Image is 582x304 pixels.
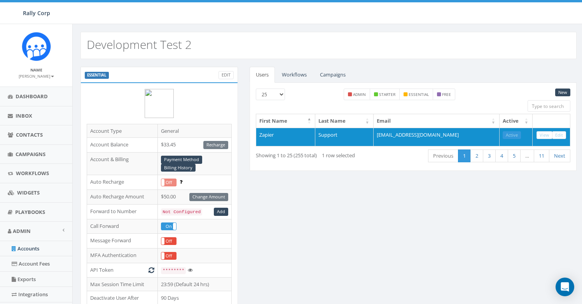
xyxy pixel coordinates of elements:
[158,138,232,153] td: $33.45
[256,149,380,159] div: Showing 1 to 25 (255 total)
[87,204,158,219] td: Forward to Number
[528,100,570,112] input: Type to search
[374,114,500,128] th: Email: activate to sort column ascending
[214,208,228,216] a: Add
[161,237,177,245] div: OnOff
[256,128,315,146] td: Zapier
[508,149,521,162] a: 5
[16,131,43,138] span: Contacts
[17,189,40,196] span: Widgets
[87,219,158,234] td: Call Forward
[495,149,508,162] a: 4
[161,156,202,164] a: Payment Method
[161,179,177,187] div: OnOff
[87,234,158,248] td: Message Forward
[180,178,182,185] span: Enable to prevent campaign failure.
[161,208,202,215] code: Not Configured
[161,252,177,260] div: OnOff
[16,151,45,158] span: Campaigns
[218,71,234,79] a: Edit
[16,112,32,119] span: Inbox
[500,114,533,128] th: Active: activate to sort column ascending
[556,278,574,296] div: Open Intercom Messenger
[30,67,42,73] small: Name
[374,128,500,146] td: [EMAIL_ADDRESS][DOMAIN_NAME]
[19,72,54,79] a: [PERSON_NAME]
[87,138,158,153] td: Account Balance
[87,190,158,205] td: Auto Recharge Amount
[87,248,158,263] td: MFA Authentication
[276,67,313,83] a: Workflows
[158,124,232,138] td: General
[534,149,549,162] a: 11
[22,32,51,61] img: Icon_1.png
[503,131,521,139] a: Active
[87,38,192,51] h2: Development Test 2
[145,89,174,118] img: logo.png
[16,93,48,100] span: Dashboard
[158,190,232,205] td: $50.00
[87,175,158,190] td: Auto Recharge
[483,149,496,162] a: 3
[161,164,196,172] a: Billing History
[158,277,232,291] td: 23:59 (Default 24 hrs)
[161,252,176,260] label: Off
[85,72,109,79] label: ESSENTIAL
[537,131,552,139] a: View
[87,277,158,291] td: Max Session Time Limit
[87,263,158,278] td: API Token
[149,268,154,273] i: Generate New Token
[315,128,373,146] td: Support
[552,131,566,139] a: Edit
[161,223,176,230] label: On
[379,92,395,97] small: starter
[161,238,176,245] label: Off
[15,208,45,215] span: Playbooks
[13,228,31,235] span: Admin
[161,222,177,231] div: OnOff
[87,124,158,138] td: Account Type
[256,114,315,128] th: First Name: activate to sort column descending
[314,67,352,83] a: Campaigns
[161,179,176,186] label: Off
[353,92,366,97] small: admin
[442,92,451,97] small: free
[23,9,50,17] span: Rally Corp
[470,149,483,162] a: 2
[16,170,49,177] span: Workflows
[250,67,275,83] a: Users
[428,149,458,162] a: Previous
[520,149,534,162] a: …
[322,152,355,159] span: 1 row selected
[409,92,429,97] small: essential
[555,89,570,97] a: New
[315,114,373,128] th: Last Name: activate to sort column ascending
[19,73,54,79] small: [PERSON_NAME]
[549,149,570,162] a: Next
[458,149,471,162] a: 1
[87,152,158,175] td: Account & Billing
